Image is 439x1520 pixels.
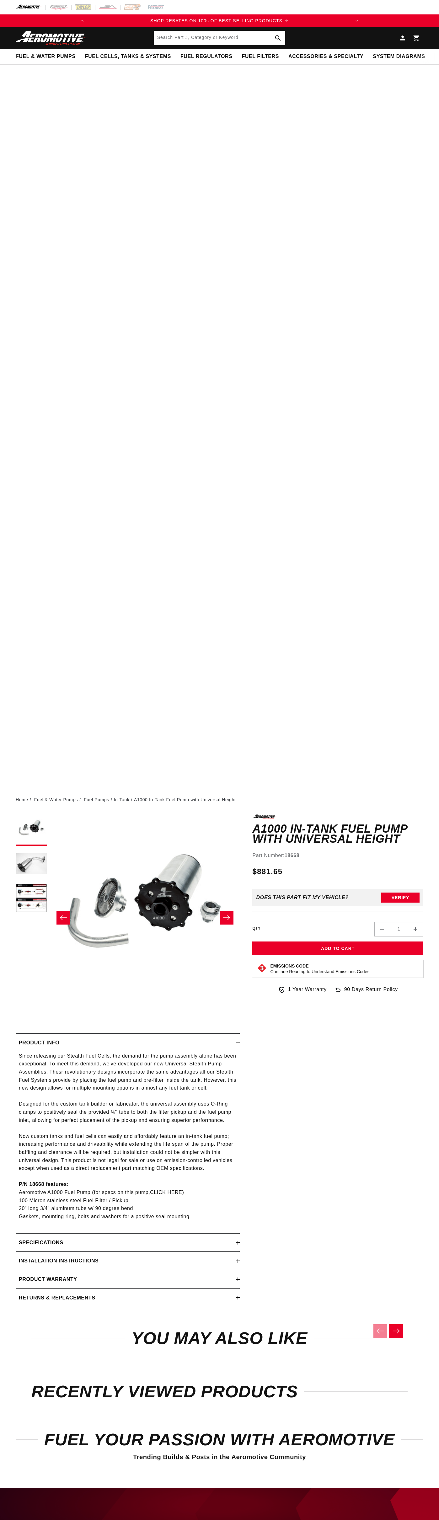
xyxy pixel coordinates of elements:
[133,1453,306,1460] span: Trending Builds & Posts in the Aeromotive Community
[34,796,78,803] a: Fuel & Water Pumps
[84,796,109,803] a: Fuel Pumps
[344,985,398,1000] span: 90 Days Return Policy
[256,895,349,900] div: Does This part fit My vehicle?
[373,1324,387,1338] button: Previous slide
[242,53,279,60] span: Fuel Filters
[19,1181,69,1187] strong: P/N 18668 features:
[150,1190,184,1195] a: CLICK HERE)
[270,963,369,974] button: Emissions CodeContinue Reading to Understand Emissions Codes
[13,31,92,45] img: Aeromotive
[11,49,80,64] summary: Fuel & Water Pumps
[150,18,282,23] span: SHOP REBATES ON 100s OF BEST SELLING PRODUCTS
[16,1289,240,1307] summary: Returns & replacements
[88,17,350,24] div: Announcement
[278,985,327,994] a: 1 Year Warranty
[252,941,423,956] button: Add to Cart
[154,31,285,45] input: Search Part #, Category or Keyword
[16,1252,240,1270] summary: Installation Instructions
[16,1432,423,1447] h2: Fuel Your Passion with Aeromotive
[88,17,350,24] a: SHOP REBATES ON 100s OF BEST SELLING PRODUCTS
[19,1239,63,1247] h2: Specifications
[271,31,285,45] button: Search Part #, Category or Keyword
[16,796,28,803] a: Home
[85,53,171,60] span: Fuel Cells, Tanks & Systems
[19,1257,99,1265] h2: Installation Instructions
[80,49,176,64] summary: Fuel Cells, Tanks & Systems
[16,796,423,803] nav: breadcrumbs
[114,796,134,803] li: In-Tank
[180,53,232,60] span: Fuel Regulators
[288,985,327,994] span: 1 Year Warranty
[19,1294,95,1302] h2: Returns & replacements
[368,49,430,64] summary: System Diagrams
[88,17,350,24] div: 1 of 2
[16,1270,240,1288] summary: Product warranty
[288,53,363,60] span: Accessories & Specialty
[16,814,47,846] button: Load image 1 in gallery view
[252,824,423,844] h1: A1000 In-Tank Fuel Pump with Universal Height
[31,1384,408,1399] h2: Recently Viewed Products
[134,796,236,803] li: A1000 In-Tank Fuel Pump with Universal Height
[252,866,282,877] span: $881.65
[284,49,368,64] summary: Accessories & Specialty
[16,1052,240,1229] div: Since releasing our Stealth Fuel Cells, the demand for the pump assembly alone has been exception...
[334,985,398,1000] a: 90 Days Return Policy
[252,926,260,931] label: QTY
[381,893,420,903] button: Verify
[237,49,284,64] summary: Fuel Filters
[56,911,70,925] button: Slide left
[270,969,369,974] p: Continue Reading to Understand Emissions Codes
[16,1034,240,1052] summary: Product Info
[16,849,47,880] button: Load image 2 in gallery view
[257,963,267,973] img: Emissions code
[19,1275,77,1283] h2: Product warranty
[16,814,240,1021] media-gallery: Gallery Viewer
[373,53,425,60] span: System Diagrams
[76,14,88,27] button: Translation missing: en.sections.announcements.previous_announcement
[31,1331,408,1346] h2: You may also like
[16,1234,240,1252] summary: Specifications
[351,14,363,27] button: Translation missing: en.sections.announcements.next_announcement
[252,851,423,860] div: Part Number:
[220,911,233,925] button: Slide right
[270,963,308,968] strong: Emissions Code
[16,883,47,915] button: Load image 3 in gallery view
[285,853,300,858] strong: 18668
[176,49,237,64] summary: Fuel Regulators
[16,53,76,60] span: Fuel & Water Pumps
[19,1039,59,1047] h2: Product Info
[389,1324,403,1338] button: Next slide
